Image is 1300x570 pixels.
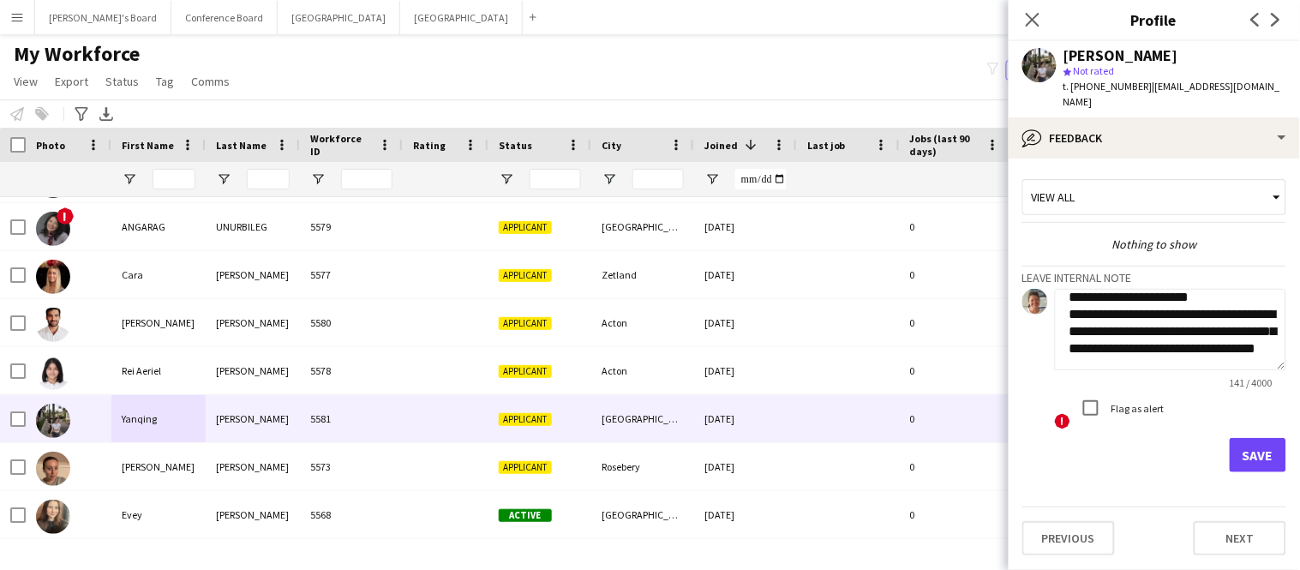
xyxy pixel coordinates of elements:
span: Status [105,74,139,89]
span: Active [499,509,552,522]
span: Not rated [1074,64,1115,77]
div: [PERSON_NAME] [206,347,300,394]
img: ANGARAG UNURBILEG [36,212,70,246]
a: Export [48,70,95,93]
span: | [EMAIL_ADDRESS][DOMAIN_NAME] [1063,80,1280,108]
span: City [602,139,621,152]
app-action-btn: Export XLSX [96,104,117,124]
div: [PERSON_NAME] [111,443,206,490]
span: Applicant [499,461,552,474]
div: [PERSON_NAME] [111,299,206,346]
span: View all [1032,189,1075,205]
span: Status [499,139,532,152]
div: 5577 [300,251,403,298]
button: Open Filter Menu [704,171,720,187]
img: Elisa Sfara [36,452,70,486]
button: [PERSON_NAME]'s Board [35,1,171,34]
span: First Name [122,139,174,152]
div: 5580 [300,299,403,346]
span: View [14,74,38,89]
div: Cara [111,251,206,298]
img: Muffaddal Hamid [36,308,70,342]
span: Photo [36,139,65,152]
div: 0 [900,203,1011,250]
div: 5568 [300,491,403,538]
input: City Filter Input [632,169,684,189]
div: Nothing to show [1022,237,1286,252]
input: First Name Filter Input [153,169,195,189]
div: [DATE] [694,203,797,250]
div: [PERSON_NAME] [206,395,300,442]
a: Tag [149,70,181,93]
div: 5579 [300,203,403,250]
h3: Leave internal note [1022,270,1286,285]
a: Status [99,70,146,93]
span: ! [57,207,74,225]
div: [PERSON_NAME] [206,491,300,538]
span: ! [1055,414,1070,429]
button: Conference Board [171,1,278,34]
div: Acton [591,347,694,394]
span: Workforce ID [310,132,372,158]
div: Acton [591,299,694,346]
img: Yanqing Chen [36,404,70,438]
span: Tag [156,74,174,89]
div: [DATE] [694,443,797,490]
div: [PERSON_NAME] [206,251,300,298]
div: Feedback [1009,117,1300,159]
span: Applicant [499,221,552,234]
div: ANGARAG [111,203,206,250]
div: Rei Aeriel [111,347,206,394]
button: Open Filter Menu [499,171,514,187]
div: [DATE] [694,491,797,538]
div: Yanqing [111,395,206,442]
div: 5581 [300,395,403,442]
span: Rating [413,139,446,152]
span: Applicant [499,365,552,378]
span: Last Name [216,139,267,152]
div: 0 [900,347,1011,394]
button: Next [1194,521,1286,555]
span: Joined [704,139,738,152]
div: UNURBILEG [206,203,300,250]
span: 141 / 4000 [1216,376,1286,389]
h3: Profile [1009,9,1300,31]
span: Jobs (last 90 days) [910,132,980,158]
div: [DATE] [694,347,797,394]
div: [DATE] [694,251,797,298]
span: Export [55,74,88,89]
label: Flag as alert [1108,402,1165,415]
button: [GEOGRAPHIC_DATA] [400,1,523,34]
div: [GEOGRAPHIC_DATA] [591,395,694,442]
div: Evey [111,491,206,538]
div: [DATE] [694,395,797,442]
div: 0 [900,299,1011,346]
div: 0 [900,395,1011,442]
button: [GEOGRAPHIC_DATA] [278,1,400,34]
span: Last job [807,139,846,152]
input: Last Name Filter Input [247,169,290,189]
div: [GEOGRAPHIC_DATA] [591,203,694,250]
button: Open Filter Menu [310,171,326,187]
div: 5573 [300,443,403,490]
img: Cara Derrick [36,260,70,294]
button: Open Filter Menu [216,171,231,187]
button: Open Filter Menu [122,171,137,187]
span: My Workforce [14,41,140,67]
div: [PERSON_NAME] [1063,48,1178,63]
span: t. [PHONE_NUMBER] [1063,80,1153,93]
span: Applicant [499,317,552,330]
input: Joined Filter Input [735,169,787,189]
img: Rei Aeriel Quijano [36,356,70,390]
div: [DATE] [694,299,797,346]
img: Evey Barnes [36,500,70,534]
span: Comms [191,74,230,89]
span: Applicant [499,413,552,426]
div: Rosebery [591,443,694,490]
div: 0 [900,491,1011,538]
input: Workforce ID Filter Input [341,169,392,189]
button: Previous [1022,521,1115,555]
div: [PERSON_NAME] [206,299,300,346]
span: Applicant [499,269,552,282]
div: [GEOGRAPHIC_DATA] [591,491,694,538]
